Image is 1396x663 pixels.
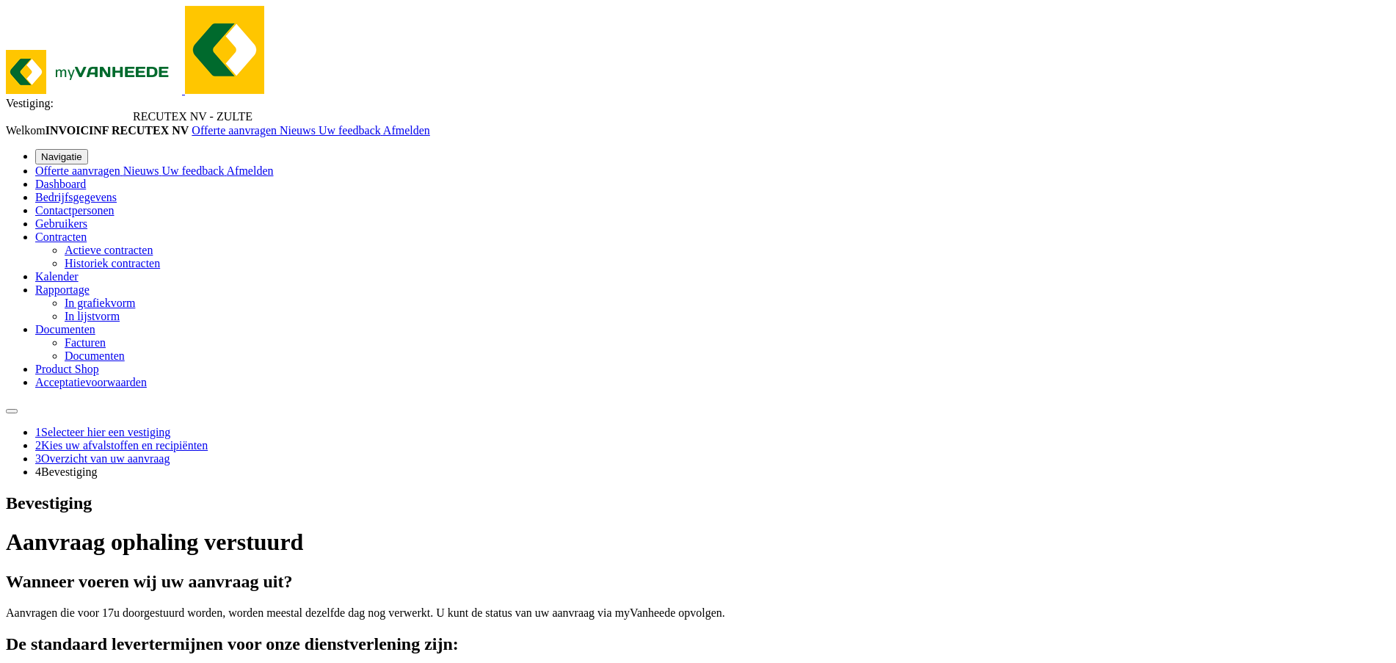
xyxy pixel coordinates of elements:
[133,110,252,123] span: RECUTEX NV - ZULTE
[35,363,99,375] a: Product Shop
[6,606,1390,620] p: Aanvragen die voor 17u doorgestuurd worden, worden meestal dezelfde dag nog verwerkt. U kunt de s...
[35,270,79,283] a: Kalender
[383,124,430,137] a: Afmelden
[6,97,54,109] span: Vestiging:
[227,164,274,177] a: Afmelden
[280,124,316,137] span: Nieuws
[35,164,123,177] a: Offerte aanvragen
[35,376,147,388] a: Acceptatievoorwaarden
[41,465,97,478] span: Bevestiging
[35,217,87,230] a: Gebruikers
[35,439,208,452] a: 2Kies uw afvalstoffen en recipiënten
[162,164,227,177] a: Uw feedback
[65,336,106,349] a: Facturen
[35,149,88,164] button: Navigatie
[6,50,182,94] img: myVanheede
[35,204,114,217] a: Contactpersonen
[35,191,117,203] a: Bedrijfsgegevens
[46,124,189,137] strong: INVOICINF RECUTEX NV
[6,493,1390,513] h2: Bevestiging
[35,231,87,243] a: Contracten
[6,634,1390,654] h2: De standaard levertermijnen voor onze dienstverlening zijn:
[185,6,264,94] img: myVanheede
[35,283,90,296] a: Rapportage
[41,151,82,162] span: Navigatie
[35,164,120,177] span: Offerte aanvragen
[65,310,120,322] a: In lijstvorm
[192,124,280,137] a: Offerte aanvragen
[65,257,160,269] a: Historiek contracten
[35,323,95,336] a: Documenten
[6,529,1390,556] h1: Aanvraag ophaling verstuurd
[280,124,319,137] a: Nieuws
[41,452,170,465] span: Overzicht van uw aanvraag
[6,572,1390,592] h2: Wanneer voeren wij uw aanvraag uit?
[35,178,86,190] a: Dashboard
[35,452,41,465] span: 3
[162,164,225,177] span: Uw feedback
[41,439,208,452] span: Kies uw afvalstoffen en recipiënten
[35,439,41,452] span: 2
[65,244,153,256] a: Actieve contracten
[319,124,383,137] a: Uw feedback
[65,297,135,309] a: In grafiekvorm
[6,124,192,137] span: Welkom
[123,164,159,177] span: Nieuws
[35,465,41,478] span: 4
[65,349,125,362] a: Documenten
[35,426,41,438] span: 1
[35,426,170,438] a: 1Selecteer hier een vestiging
[35,452,170,465] a: 3Overzicht van uw aanvraag
[123,164,162,177] a: Nieuws
[319,124,381,137] span: Uw feedback
[192,124,277,137] span: Offerte aanvragen
[41,426,170,438] span: Selecteer hier een vestiging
